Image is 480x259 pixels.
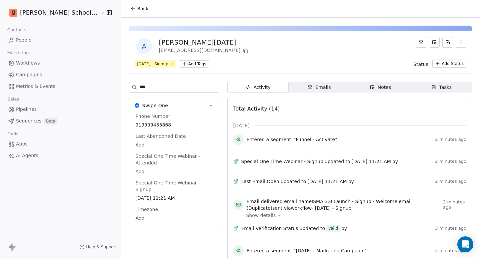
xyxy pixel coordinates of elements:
[135,122,213,128] span: 919999455868
[307,178,347,185] span: [DATE] 11:21 AM
[435,159,466,164] span: 2 minutes ago
[241,158,323,165] span: Special One Time Webinar - Signup
[135,215,213,221] span: Add
[246,212,462,219] a: Show details
[233,122,249,129] span: [DATE]
[159,47,250,55] div: [EMAIL_ADDRESS][DOMAIN_NAME]
[16,152,38,159] span: AI Agents
[134,206,159,213] span: Timezone
[328,225,338,232] div: valid
[5,81,115,92] a: Metrics & Events
[20,8,99,17] span: [PERSON_NAME] School of Finance LLP
[86,244,117,250] span: Help & Support
[126,3,152,15] button: Back
[392,158,398,165] span: by
[134,153,214,166] span: Special One Time Webinar - Attended
[294,136,337,143] span: "Funnel - Activate"
[5,116,115,127] a: SequencesBeta
[246,199,282,204] span: Email delivered
[4,48,32,58] span: Marketing
[5,69,115,80] a: Campaigns
[341,225,347,232] span: by
[142,102,168,109] span: Swipe One
[246,136,291,143] span: Entered a segment
[435,137,466,142] span: 2 minutes ago
[44,118,57,125] span: Beta
[294,247,367,254] span: "[DATE] - Marketing Campaign"
[16,106,37,113] span: Pipelines
[5,35,115,46] a: People
[135,168,213,175] span: Add
[435,248,466,253] span: 3 minutes ago
[241,225,298,232] span: Email Verification Status
[5,104,115,115] a: Pipelines
[246,198,440,211] span: email name sent via workflow -
[246,212,276,219] span: Show details
[16,71,42,78] span: Campaigns
[79,244,117,250] a: Help & Support
[134,133,187,139] span: Last Abandoned Date
[443,199,466,210] span: 2 minutes ago
[16,140,28,147] span: Apps
[5,58,115,69] a: Workflows
[246,247,291,254] span: Entered a segment
[432,60,466,68] button: Add Status
[352,158,391,165] span: [DATE] 11:21 AM
[5,129,21,139] span: Tools
[5,150,115,161] a: AI Agents
[16,60,40,67] span: Workflows
[370,84,391,91] div: Notes
[134,113,171,120] span: Phone Number
[307,84,331,91] div: Emails
[315,205,352,211] span: [DATE] - Signup
[135,195,213,201] span: [DATE] 11:21 AM
[241,178,279,185] span: Last Email Open
[233,106,280,112] span: Total Activity (14)
[137,61,168,67] div: [DATE] - Signup
[135,141,213,148] span: Add
[135,103,139,108] img: Swipe One
[129,113,219,225] div: Swipe OneSwipe One
[435,179,466,184] span: 2 minutes ago
[246,199,411,211] span: ISMA 3.0 Launch - Signup - Welcome email (Duplicate)
[281,178,306,185] span: updated to
[4,25,29,35] span: Contacts
[413,61,430,68] span: Status:
[129,98,219,113] button: Swipe OneSwipe One
[179,60,209,68] button: Add Tags
[325,158,350,165] span: updated to
[457,236,473,252] div: Open Intercom Messenger
[136,38,152,54] span: A
[5,138,115,149] a: Apps
[137,5,148,12] span: Back
[134,179,214,193] span: Special One Time Webinar - Signup
[348,178,354,185] span: by
[159,38,250,47] div: [PERSON_NAME][DATE]
[431,84,452,91] div: Tasks
[435,226,466,231] span: 3 minutes ago
[16,83,55,90] span: Metrics & Events
[9,9,17,17] img: Goela%20School%20Logos%20(4).png
[299,225,325,232] span: updated to
[16,118,41,125] span: Sequences
[16,37,32,44] span: People
[5,94,22,104] span: Sales
[8,7,96,18] button: [PERSON_NAME] School of Finance LLP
